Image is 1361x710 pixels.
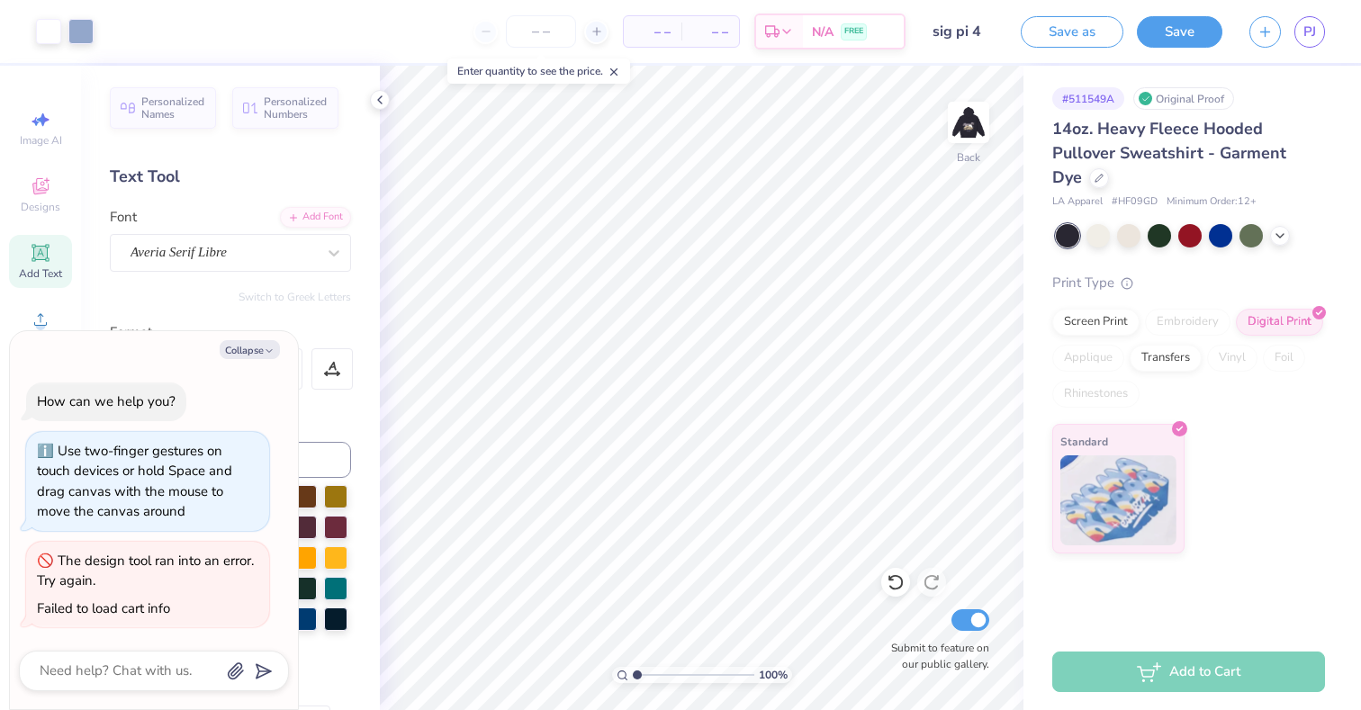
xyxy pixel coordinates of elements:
[919,13,1007,49] input: Untitled Design
[20,133,62,148] span: Image AI
[220,340,280,359] button: Collapse
[1130,345,1202,372] div: Transfers
[1137,16,1222,48] button: Save
[239,290,351,304] button: Switch to Greek Letters
[1060,455,1176,545] img: Standard
[1303,22,1316,42] span: PJ
[844,25,863,38] span: FREE
[264,95,328,121] span: Personalized Numbers
[1052,273,1325,293] div: Print Type
[141,95,205,121] span: Personalized Names
[447,58,630,84] div: Enter quantity to see the price.
[1236,309,1323,336] div: Digital Print
[1021,16,1123,48] button: Save as
[1052,87,1124,110] div: # 511549A
[812,22,834,41] span: N/A
[37,442,232,521] div: Use two-finger gestures on touch devices or hold Space and drag canvas with the mouse to move the...
[1052,118,1286,188] span: 14oz. Heavy Fleece Hooded Pullover Sweatshirt - Garment Dye
[280,207,351,228] div: Add Font
[506,15,576,48] input: – –
[1145,309,1230,336] div: Embroidery
[635,22,671,41] span: – –
[759,667,788,683] span: 100 %
[1060,432,1108,451] span: Standard
[19,266,62,281] span: Add Text
[951,104,987,140] img: Back
[1207,345,1257,372] div: Vinyl
[21,200,60,214] span: Designs
[692,22,728,41] span: – –
[37,599,170,617] div: Failed to load cart info
[1112,194,1158,210] span: # HF09GD
[1052,381,1140,408] div: Rhinestones
[957,149,980,166] div: Back
[37,552,254,590] div: The design tool ran into an error. Try again.
[1052,194,1103,210] span: LA Apparel
[1052,309,1140,336] div: Screen Print
[1263,345,1305,372] div: Foil
[1052,345,1124,372] div: Applique
[110,322,353,343] div: Format
[110,165,351,189] div: Text Tool
[1167,194,1257,210] span: Minimum Order: 12 +
[110,207,137,228] label: Font
[881,640,989,672] label: Submit to feature on our public gallery.
[1294,16,1325,48] a: PJ
[37,392,176,410] div: How can we help you?
[1133,87,1234,110] div: Original Proof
